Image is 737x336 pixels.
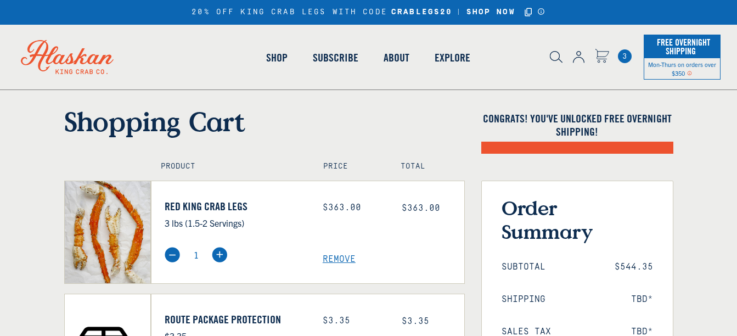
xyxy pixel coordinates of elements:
[481,112,673,138] h4: Congrats! You've unlocked FREE OVERNIGHT SHIPPING!
[502,196,653,243] h3: Order Summary
[371,26,422,89] a: About
[391,8,452,17] strong: CRABLEGS20
[618,49,632,63] a: Cart
[618,49,632,63] span: 3
[401,162,454,171] h4: Total
[463,8,519,17] a: SHOP NOW
[323,162,377,171] h4: Price
[165,247,180,262] img: minus
[5,25,129,89] img: Alaskan King Crab Co. logo
[165,313,306,326] a: Route Package Protection
[323,254,464,265] a: Remove
[323,203,385,213] div: $363.00
[648,60,716,77] span: Mon-Thurs on orders over $350
[254,26,300,89] a: Shop
[212,247,227,262] img: plus
[300,26,371,89] a: Subscribe
[422,26,483,89] a: Explore
[687,69,692,77] span: Shipping Notice Icon
[615,262,653,272] span: $544.35
[64,105,465,137] h1: Shopping Cart
[165,216,306,230] p: 3 lbs (1.5-2 Servings)
[573,51,584,63] img: account
[502,262,545,272] span: Subtotal
[65,181,151,283] img: Red King Crab Legs - 3 lbs (1.5-2 Servings)
[192,6,545,19] div: 20% OFF KING CRAB LEGS WITH CODE |
[402,203,440,213] span: $363.00
[502,294,545,305] span: Shipping
[402,316,429,326] span: $3.35
[161,162,300,171] h4: Product
[654,34,710,59] span: Free Overnight Shipping
[466,8,515,16] strong: SHOP NOW
[595,49,609,65] a: Cart
[323,316,385,326] div: $3.35
[550,51,562,63] img: search
[537,8,545,15] a: Announcement Bar Modal
[165,200,306,213] a: Red King Crab Legs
